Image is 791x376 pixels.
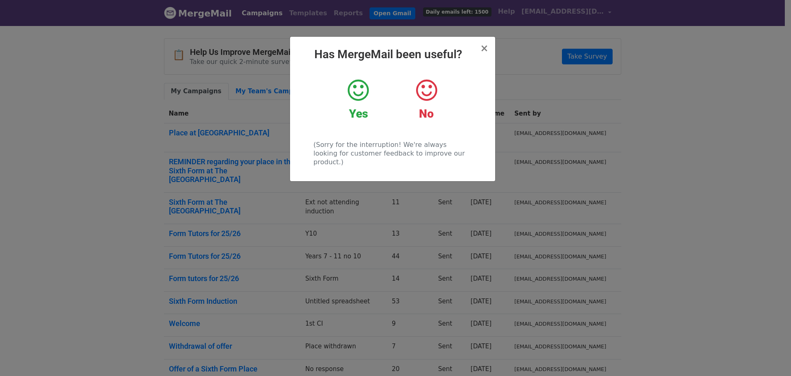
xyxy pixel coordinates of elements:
[297,47,489,61] h2: Has MergeMail been useful?
[480,43,488,54] span: ×
[330,78,386,121] a: Yes
[314,140,471,166] p: (Sorry for the interruption! We're always looking for customer feedback to improve our product.)
[398,78,454,121] a: No
[419,107,434,121] strong: No
[349,107,368,121] strong: Yes
[480,43,488,53] button: Close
